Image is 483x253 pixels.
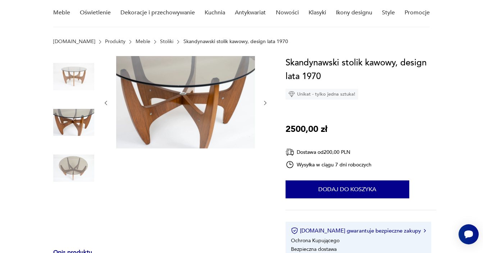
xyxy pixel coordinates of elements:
[53,102,94,143] img: Zdjęcie produktu Skandynawski stolik kawowy, design lata 1970
[53,39,95,45] a: [DOMAIN_NAME]
[286,180,409,198] button: Dodaj do koszyka
[286,160,372,169] div: Wysyłka w ciągu 7 dni roboczych
[291,227,426,234] button: [DOMAIN_NAME] gwarantuje bezpieczne zakupy
[286,148,372,157] div: Dostawa od 200,00 PLN
[291,246,337,253] li: Bezpieczna dostawa
[286,56,436,83] h1: Skandynawski stolik kawowy, design lata 1970
[116,56,255,148] img: Zdjęcie produktu Skandynawski stolik kawowy, design lata 1970
[424,229,426,233] img: Ikona strzałki w prawo
[53,148,94,189] img: Zdjęcie produktu Skandynawski stolik kawowy, design lata 1970
[286,123,327,136] p: 2500,00 zł
[459,224,479,244] iframe: Smartsupp widget button
[291,227,298,234] img: Ikona certyfikatu
[160,39,173,45] a: Stoliki
[291,237,340,244] li: Ochrona Kupującego
[286,89,358,100] div: Unikat - tylko jedna sztuka!
[105,39,126,45] a: Produkty
[286,148,294,157] img: Ikona dostawy
[53,56,94,97] img: Zdjęcie produktu Skandynawski stolik kawowy, design lata 1970
[136,39,150,45] a: Meble
[288,91,295,97] img: Ikona diamentu
[183,39,288,45] p: Skandynawski stolik kawowy, design lata 1970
